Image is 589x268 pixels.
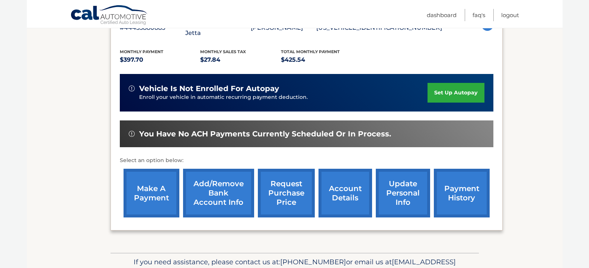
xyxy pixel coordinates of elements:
a: Cal Automotive [70,5,148,26]
span: [PHONE_NUMBER] [280,258,346,266]
a: update personal info [376,169,430,217]
span: Monthly Payment [120,49,163,54]
p: $425.54 [281,55,362,65]
p: $397.70 [120,55,201,65]
a: Dashboard [427,9,457,21]
a: Add/Remove bank account info [183,169,254,217]
a: account details [318,169,372,217]
p: Enroll your vehicle in automatic recurring payment deduction. [139,93,428,101]
p: $27.84 [200,55,281,65]
a: request purchase price [258,169,315,217]
a: set up autopay [428,83,484,103]
img: alert-white.svg [129,85,135,91]
span: Monthly sales Tax [200,49,246,54]
p: Select an option below: [120,156,493,165]
a: FAQ's [473,9,485,21]
span: You have no ACH payments currently scheduled or in process. [139,129,391,139]
a: payment history [434,169,490,217]
span: Total Monthly Payment [281,49,340,54]
img: alert-white.svg [129,131,135,137]
a: Logout [501,9,519,21]
span: vehicle is not enrolled for autopay [139,84,279,93]
a: make a payment [124,169,179,217]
